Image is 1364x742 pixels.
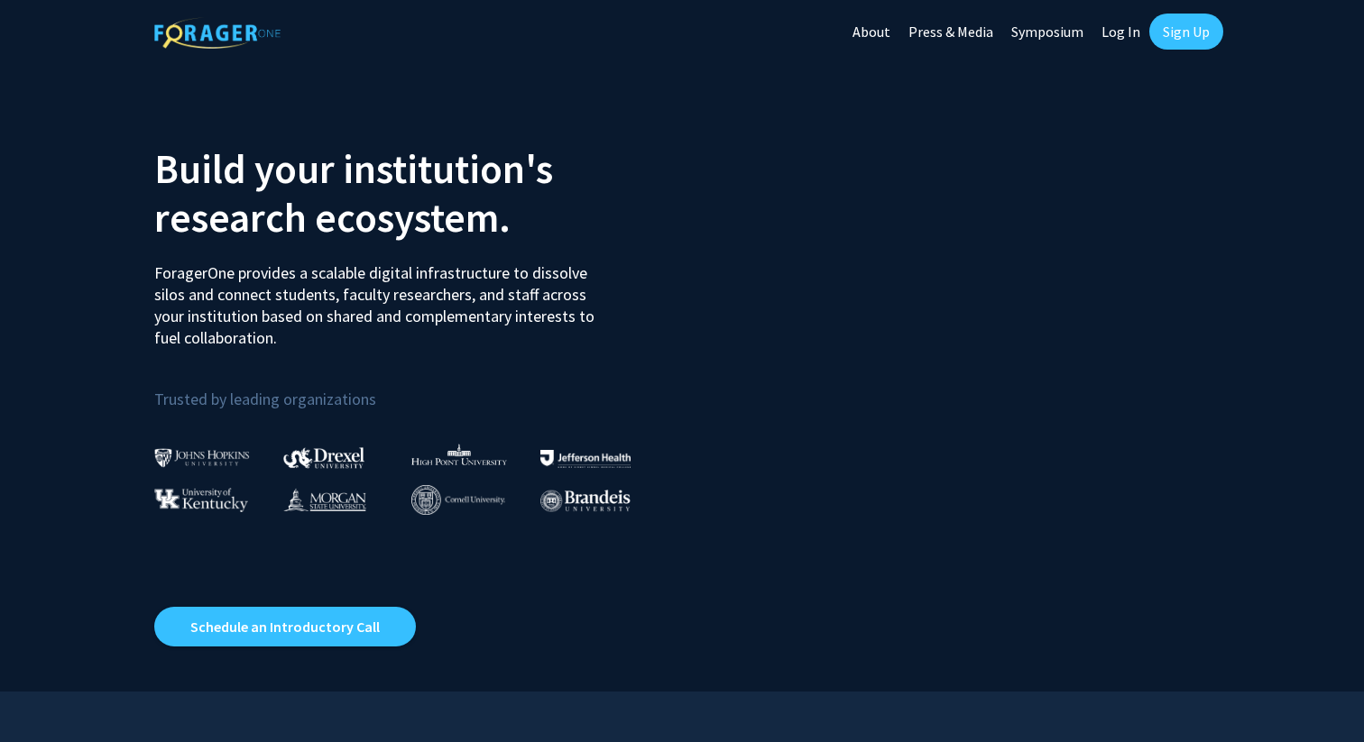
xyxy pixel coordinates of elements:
img: Cornell University [411,485,505,515]
h2: Build your institution's research ecosystem. [154,144,668,242]
img: University of Kentucky [154,488,248,512]
p: ForagerOne provides a scalable digital infrastructure to dissolve silos and connect students, fac... [154,249,607,349]
a: Sign Up [1149,14,1223,50]
img: Brandeis University [540,490,631,512]
p: Trusted by leading organizations [154,363,668,413]
img: High Point University [411,444,507,465]
img: Morgan State University [283,488,366,511]
img: Drexel University [283,447,364,468]
img: ForagerOne Logo [154,17,281,49]
a: Opens in a new tab [154,607,416,646]
img: Johns Hopkins University [154,448,250,467]
img: Thomas Jefferson University [540,450,631,467]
